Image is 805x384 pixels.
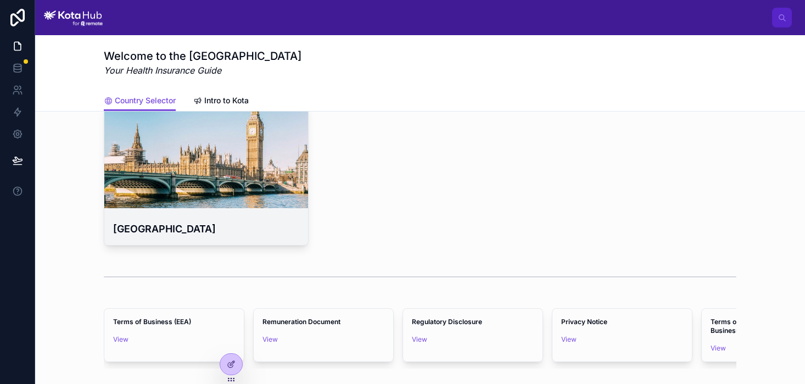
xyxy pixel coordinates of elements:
[104,103,308,208] div: london.jpg
[111,15,772,20] div: scrollable content
[115,95,176,106] span: Country Selector
[104,64,301,77] em: Your Health Insurance Guide
[561,335,577,343] a: View
[412,335,427,343] a: View
[204,95,249,106] span: Intro to Kota
[104,91,176,112] a: Country Selector
[561,318,607,326] strong: Privacy Notice
[104,102,309,246] a: [GEOGRAPHIC_DATA]
[262,335,278,343] a: View
[113,335,128,343] a: View
[113,318,191,326] strong: Terms of Business (EEA)
[104,48,301,64] h1: Welcome to the [GEOGRAPHIC_DATA]
[113,221,299,236] h4: [GEOGRAPHIC_DATA]
[412,318,482,326] strong: Regulatory Disclosure
[262,318,340,326] strong: Remuneration Document
[193,91,249,113] a: Intro to Kota
[711,344,726,352] a: View
[44,9,103,26] img: App logo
